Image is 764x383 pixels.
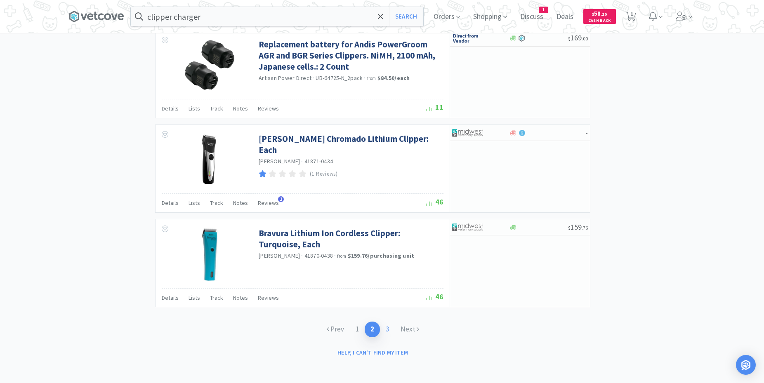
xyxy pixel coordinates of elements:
span: 58 [592,9,607,17]
button: Help, I can't find my item [332,345,413,360]
img: 4dd14cff54a648ac9e977f0c5da9bc2e_5.png [452,221,483,233]
span: · [313,74,314,82]
span: . 20 [601,12,607,17]
span: $ [592,12,594,17]
span: Details [162,105,179,112]
span: $ [568,35,571,42]
span: 159 [568,222,588,232]
span: Notes [233,294,248,301]
span: · [334,252,336,259]
span: 11 [426,103,443,112]
span: . 76 [582,225,588,231]
a: Prev [321,322,350,337]
a: [PERSON_NAME] Chromado Lithium Clipper: Each [259,133,441,156]
span: 41870-0438 [304,252,333,259]
button: Search [389,7,423,26]
span: Details [162,294,179,301]
span: Reviews [258,105,279,112]
p: (1 Reviews) [310,170,338,179]
a: [PERSON_NAME] [259,157,300,165]
a: Replacement battery for Andis PowerGroom AGR and BGR Series Clippers. NiMH, 2100 mAh, Japanese ce... [259,39,441,73]
div: Open Intercom Messenger [736,355,756,375]
span: Reviews [258,199,279,207]
span: 41871-0434 [304,157,333,165]
span: UB-64725-N_2pack [316,74,363,82]
img: c90842f8f0ec47b5bbea2a299ac26787_365235.jpg [182,39,236,92]
span: . 00 [582,35,588,42]
span: from [367,75,376,81]
a: $58.20Cash Back [583,5,616,28]
span: Reviews [258,294,279,301]
span: Notes [233,199,248,207]
span: · [301,252,303,259]
span: $ [568,225,571,231]
span: 1 [278,196,284,202]
a: 1 [623,14,639,21]
a: Discuss1 [517,13,547,21]
strong: $84.50 / each [377,74,410,82]
span: Lists [189,199,200,207]
a: Deals [553,13,577,21]
span: 169 [568,33,588,42]
img: 4dd14cff54a648ac9e977f0c5da9bc2e_5.png [452,127,483,139]
span: from [337,253,346,259]
a: Artisan Power Direct [259,74,311,82]
span: · [364,74,365,82]
span: 46 [426,197,443,207]
img: 80942fe823d94d3eb299de633dbade3c_201391.jpeg [200,228,218,281]
span: - [585,128,588,137]
span: Track [210,294,223,301]
span: 1 [539,7,548,13]
a: 3 [380,322,395,337]
span: · [301,157,303,165]
a: 2 [365,322,380,337]
a: Next [395,322,425,337]
span: 46 [426,292,443,301]
span: Notes [233,105,248,112]
span: Cash Back [588,19,611,24]
span: Details [162,199,179,207]
span: Track [210,105,223,112]
a: Bravura Lithium Ion Cordless Clipper: Turquoise, Each [259,228,441,250]
img: 243473a800df48049c07452d52c7fd09_184757.jpeg [182,133,236,187]
span: Lists [189,105,200,112]
span: Lists [189,294,200,301]
img: c67096674d5b41e1bca769e75293f8dd_19.png [452,32,483,45]
strong: $159.76 / purchasing unit [348,252,415,259]
span: Track [210,199,223,207]
input: Search by item, sku, manufacturer, ingredient, size... [131,7,423,26]
a: [PERSON_NAME] [259,252,300,259]
a: 1 [350,322,365,337]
